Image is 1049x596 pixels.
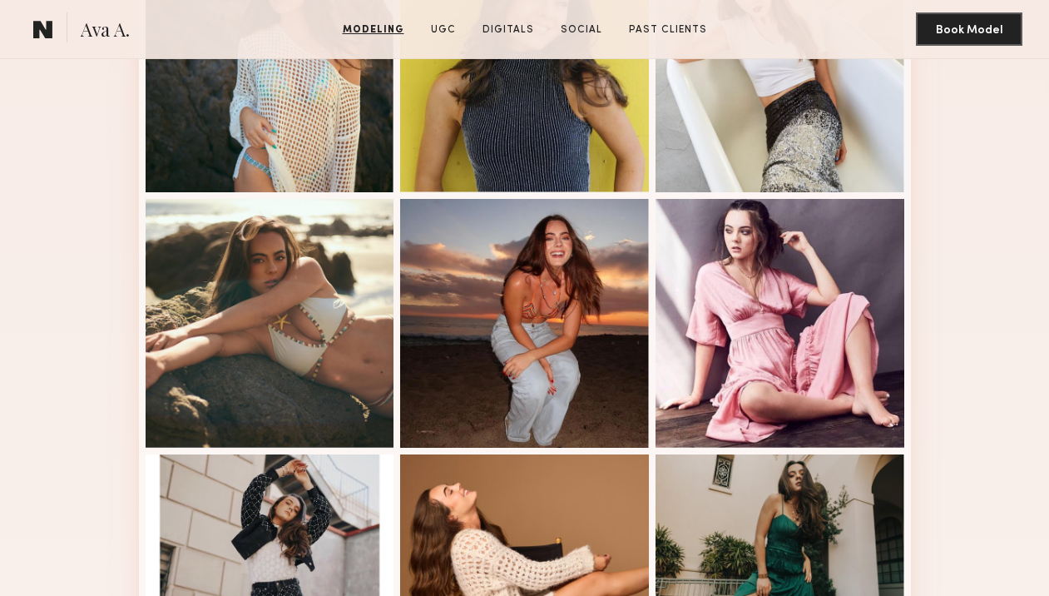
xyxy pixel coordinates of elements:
span: Ava A. [81,17,130,46]
a: UGC [424,22,463,37]
a: Past Clients [622,22,714,37]
a: Book Model [916,22,1022,36]
a: Digitals [476,22,541,37]
a: Social [554,22,609,37]
button: Book Model [916,12,1022,46]
a: Modeling [336,22,411,37]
